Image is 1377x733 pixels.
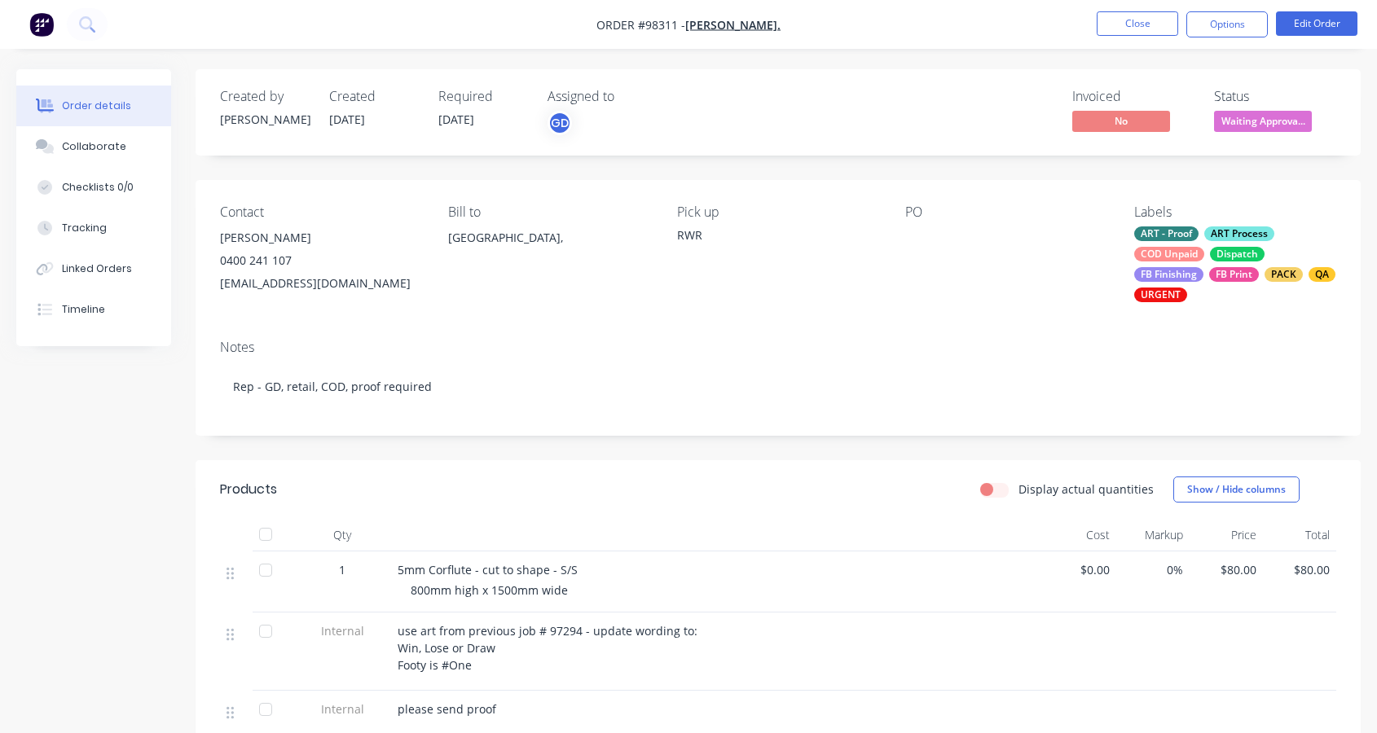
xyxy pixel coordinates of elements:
[220,226,422,249] div: [PERSON_NAME]
[1204,226,1274,241] div: ART Process
[677,226,879,244] div: RWR
[62,261,132,276] div: Linked Orders
[448,226,650,279] div: [GEOGRAPHIC_DATA],
[448,226,650,249] div: [GEOGRAPHIC_DATA],
[398,701,496,717] span: please send proof
[62,302,105,317] div: Timeline
[16,126,171,167] button: Collaborate
[1214,111,1312,135] button: Waiting Approva...
[411,582,568,598] span: 800mm high x 1500mm wide
[16,208,171,248] button: Tracking
[62,180,134,195] div: Checklists 0/0
[300,700,385,718] span: Internal
[1196,561,1256,578] span: $80.00
[220,111,310,128] div: [PERSON_NAME]
[685,17,781,33] a: [PERSON_NAME].
[1210,247,1265,261] div: Dispatch
[1018,481,1154,498] label: Display actual quantities
[548,89,710,104] div: Assigned to
[339,561,345,578] span: 1
[329,89,419,104] div: Created
[1134,226,1199,241] div: ART - Proof
[1134,287,1187,302] div: URGENT
[1134,247,1204,261] div: COD Unpaid
[1173,476,1300,503] button: Show / Hide columns
[398,562,578,577] span: 5mm Corflute - cut to shape - S/S
[16,289,171,330] button: Timeline
[220,249,422,272] div: 0400 241 107
[1072,89,1194,104] div: Invoiced
[1214,89,1336,104] div: Status
[905,204,1107,220] div: PO
[1214,111,1312,131] span: Waiting Approva...
[1134,204,1336,220] div: Labels
[16,86,171,126] button: Order details
[596,17,685,33] span: Order #98311 -
[438,112,474,127] span: [DATE]
[1043,519,1116,551] div: Cost
[1190,519,1263,551] div: Price
[220,204,422,220] div: Contact
[62,99,131,113] div: Order details
[16,167,171,208] button: Checklists 0/0
[220,362,1336,411] div: Rep - GD, retail, COD, proof required
[1276,11,1357,36] button: Edit Order
[220,226,422,295] div: [PERSON_NAME]0400 241 107[EMAIL_ADDRESS][DOMAIN_NAME]
[220,272,422,295] div: [EMAIL_ADDRESS][DOMAIN_NAME]
[300,622,385,639] span: Internal
[1097,11,1178,36] button: Close
[220,89,310,104] div: Created by
[1309,267,1335,282] div: QA
[220,340,1336,355] div: Notes
[1269,561,1330,578] span: $80.00
[398,623,697,673] span: use art from previous job # 97294 - update wording to: Win, Lose or Draw Footy is #One
[438,89,528,104] div: Required
[293,519,391,551] div: Qty
[677,204,879,220] div: Pick up
[1265,267,1303,282] div: PACK
[1116,519,1190,551] div: Markup
[448,204,650,220] div: Bill to
[1072,111,1170,131] span: No
[1263,519,1336,551] div: Total
[1123,561,1183,578] span: 0%
[62,139,126,154] div: Collaborate
[62,221,107,235] div: Tracking
[329,112,365,127] span: [DATE]
[16,248,171,289] button: Linked Orders
[548,111,572,135] button: GD
[1049,561,1110,578] span: $0.00
[220,480,277,499] div: Products
[29,12,54,37] img: Factory
[1209,267,1259,282] div: FB Print
[1134,267,1203,282] div: FB Finishing
[1186,11,1268,37] button: Options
